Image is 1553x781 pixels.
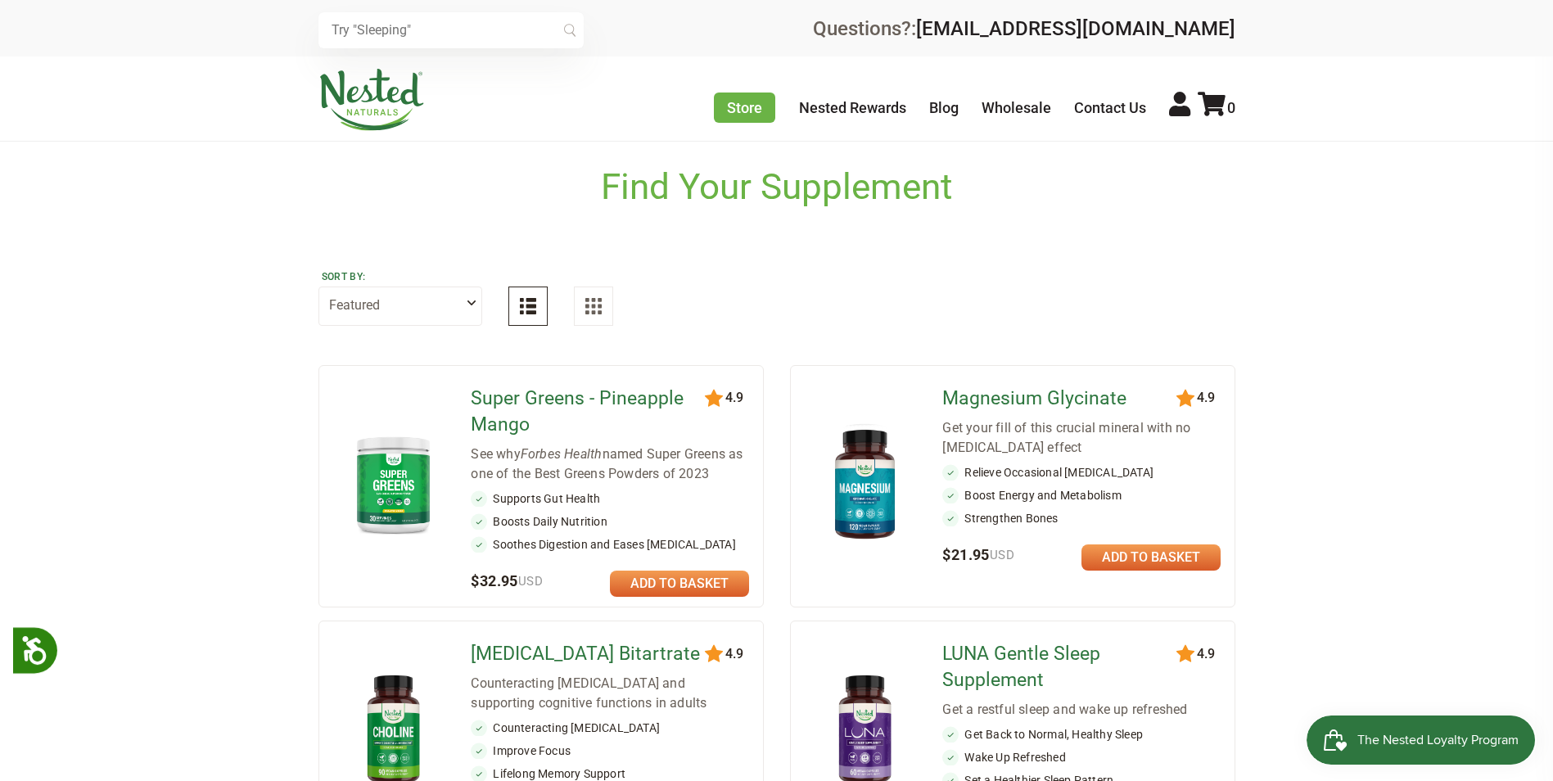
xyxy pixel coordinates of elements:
li: Relieve Occasional [MEDICAL_DATA] [942,464,1221,481]
div: Questions?: [813,19,1235,38]
img: Magnesium Glycinate [817,422,913,547]
a: LUNA Gentle Sleep Supplement [942,641,1179,693]
span: $32.95 [471,572,543,589]
a: 0 [1198,99,1235,116]
a: [EMAIL_ADDRESS][DOMAIN_NAME] [916,17,1235,40]
span: USD [518,574,543,589]
li: Supports Gut Health [471,490,749,507]
a: [MEDICAL_DATA] Bitartrate [471,641,707,667]
span: $21.95 [942,546,1014,563]
li: Strengthen Bones [942,510,1221,526]
li: Counteracting [MEDICAL_DATA] [471,720,749,736]
a: Contact Us [1074,99,1146,116]
img: Nested Naturals [318,69,425,131]
a: Wholesale [982,99,1051,116]
div: See why named Super Greens as one of the Best Greens Powders of 2023 [471,445,749,484]
a: Blog [929,99,959,116]
div: Counteracting [MEDICAL_DATA] and supporting cognitive functions in adults [471,674,749,713]
li: Get Back to Normal, Healthy Sleep [942,726,1221,743]
iframe: Button to open loyalty program pop-up [1307,716,1537,765]
input: Try "Sleeping" [318,12,584,48]
li: Boosts Daily Nutrition [471,513,749,530]
div: Get your fill of this crucial mineral with no [MEDICAL_DATA] effect [942,418,1221,458]
a: Magnesium Glycinate [942,386,1179,412]
li: Soothes Digestion and Eases [MEDICAL_DATA] [471,536,749,553]
li: Wake Up Refreshed [942,749,1221,765]
a: Super Greens - Pineapple Mango [471,386,707,438]
li: Boost Energy and Metabolism [942,487,1221,503]
em: Forbes Health [521,446,603,462]
a: Store [714,93,775,123]
img: List [520,298,536,314]
a: Nested Rewards [799,99,906,116]
label: Sort by: [322,270,479,283]
img: Grid [585,298,602,314]
h1: Find Your Supplement [601,166,952,208]
div: Get a restful sleep and wake up refreshed [942,700,1221,720]
span: 0 [1227,99,1235,116]
span: USD [990,548,1014,562]
li: Improve Focus [471,743,749,759]
img: Super Greens - Pineapple Mango [345,429,441,539]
